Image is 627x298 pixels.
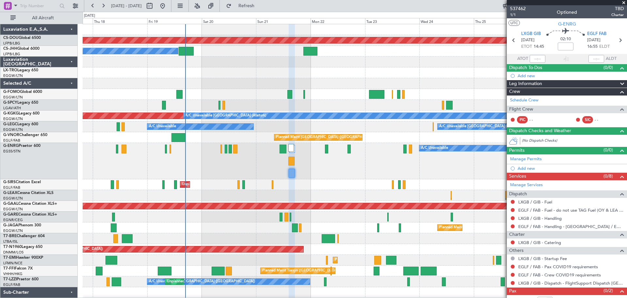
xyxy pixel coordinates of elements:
[3,272,23,276] a: VHHH/HKG
[3,196,23,201] a: EGGW/LTN
[182,180,289,189] div: Unplanned Maint [GEOGRAPHIC_DATA] ([GEOGRAPHIC_DATA])
[167,277,274,287] div: Unplanned Maint [GEOGRAPHIC_DATA] ([GEOGRAPHIC_DATA])
[3,223,41,227] a: G-JAGAPhenom 300
[365,18,420,24] div: Tue 23
[223,1,262,11] button: Refresh
[518,224,624,229] a: EGLF / FAB - Handling - [GEOGRAPHIC_DATA] / EGLF / FAB
[518,280,624,286] a: LXGB / GIB - Dispatch - FlightSupport Dispatch [GEOGRAPHIC_DATA]
[3,180,16,184] span: G-SIRS
[582,116,593,123] div: SIC
[587,44,598,50] span: 16:55
[509,80,542,88] span: Leg Information
[3,73,23,78] a: EGGW/LTN
[3,36,19,40] span: CS-DOU
[276,132,379,142] div: Planned Maint [GEOGRAPHIC_DATA] ([GEOGRAPHIC_DATA])
[509,106,533,113] span: Flight Crew
[256,18,311,24] div: Sun 21
[508,20,520,26] button: UTC
[3,144,40,148] a: G-ENRGPraetor 600
[3,191,17,195] span: G-LEAX
[3,282,20,287] a: EGLF/FAB
[518,240,561,245] a: LXGB / GIB - Catering
[3,133,19,137] span: G-VNOR
[3,207,23,212] a: EGGW/LTN
[509,147,524,154] span: Permits
[509,231,525,238] span: Charter
[611,12,624,18] span: Charter
[311,18,365,24] div: Mon 22
[3,277,17,281] span: T7-LZZI
[510,182,543,188] a: Manage Services
[518,166,624,171] div: Add new
[518,199,552,205] a: LXGB / GIB - Fuel
[510,97,539,104] a: Schedule Crew
[3,277,39,281] a: T7-LZZIPraetor 600
[3,41,20,46] a: LFPB/LBG
[599,44,610,50] span: ELDT
[202,18,256,24] div: Sat 20
[3,144,19,148] span: G-ENRG
[3,47,40,51] a: CS-JHHGlobal 6000
[3,218,23,222] a: EGNR/CEG
[439,122,545,131] div: A/C Unavailable [GEOGRAPHIC_DATA] ([GEOGRAPHIC_DATA])
[3,101,38,105] a: G-SPCYLegacy 650
[3,116,23,121] a: EGGW/LTN
[3,112,19,115] span: G-KGKG
[3,202,18,206] span: G-GAAL
[509,288,516,295] span: Pax
[3,133,47,137] a: G-VNORChallenger 650
[3,138,20,143] a: EGLF/FAB
[510,12,526,18] span: 1/1
[3,122,17,126] span: G-LEGC
[510,156,542,163] a: Manage Permits
[17,16,69,20] span: All Aircraft
[3,101,17,105] span: G-SPCY
[3,180,41,184] a: G-SIRSCitation Excel
[3,239,18,244] a: LTBA/ISL
[149,277,255,287] div: A/C Unavailable [GEOGRAPHIC_DATA] ([GEOGRAPHIC_DATA])
[603,287,613,294] span: (0/2)
[611,5,624,12] span: TBD
[93,18,147,24] div: Thu 18
[3,47,17,51] span: CS-JHH
[3,52,20,57] a: LFPB/LBG
[262,266,338,276] div: Planned Maint Tianjin ([GEOGRAPHIC_DATA])
[510,5,526,12] span: 537462
[3,95,23,100] a: EGGW/LTN
[3,256,16,260] span: T7-EMI
[3,250,24,255] a: DNMM/LOS
[509,127,571,135] span: Dispatch Checks and Weather
[603,64,613,71] span: (0/0)
[517,56,528,62] span: ATOT
[521,31,541,37] span: LXGB GIB
[587,31,606,37] span: EGLF FAB
[149,122,176,131] div: A/C Unavailable
[3,202,57,206] a: G-GAALCessna Citation XLS+
[522,138,627,145] div: (No Dispatch Checks)
[7,13,71,23] button: All Aircraft
[587,37,601,44] span: [DATE]
[558,21,576,27] span: G-ENRG
[534,44,544,50] span: 14:45
[521,37,535,44] span: [DATE]
[3,122,38,126] a: G-LEGCLegacy 600
[518,256,567,261] a: LXGB / GIB - Startup Fee
[509,64,542,72] span: Dispatch To-Dos
[3,234,45,238] a: T7-BREChallenger 604
[518,73,624,79] div: Add new
[518,272,601,278] a: EGLF / FAB - Crew COVID19 requirements
[419,18,474,24] div: Wed 24
[3,185,20,190] a: EGLF/FAB
[518,264,598,270] a: EGLF / FAB - Pax COVID19 requirements
[3,267,15,271] span: T7-FFI
[3,245,42,249] a: T7-N1960Legacy 650
[3,90,42,94] a: G-FOMOGlobal 6000
[3,36,41,40] a: CS-DOUGlobal 6500
[335,255,397,265] div: Planned Maint [GEOGRAPHIC_DATA]
[606,56,617,62] span: ALDT
[529,117,544,123] div: - -
[521,44,532,50] span: ETOT
[517,116,528,123] div: PIC
[595,117,609,123] div: - -
[3,234,17,238] span: T7-BRE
